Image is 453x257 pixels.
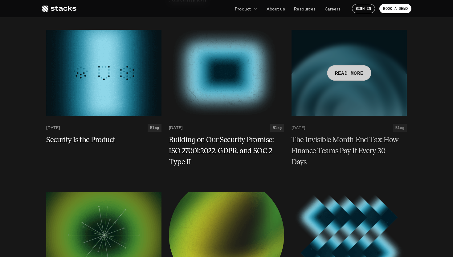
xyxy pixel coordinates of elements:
a: Building on Our Security Promise: ISO 27001:2022, GDPR, and SOC 2 Type II [169,134,284,167]
a: About us [263,3,289,14]
h5: Building on Our Security Promise: ISO 27001:2022, GDPR, and SOC 2 Type II [169,134,277,167]
h2: Blog [150,126,159,130]
a: BOOK A DEMO [379,4,411,13]
a: [DATE]Blog [169,124,284,132]
p: Careers [325,6,341,12]
p: [DATE] [169,125,182,131]
p: [DATE] [292,125,305,131]
a: The Invisible Month-End Tax: How Finance Teams Pay It Every 30 Days [292,134,407,167]
a: Careers [321,3,345,14]
a: [DATE]Blog [292,124,407,132]
p: SIGN IN [356,6,371,11]
a: SIGN IN [352,4,375,13]
p: READ MORE [335,69,364,78]
p: BOOK A DEMO [383,6,408,11]
a: Resources [290,3,320,14]
p: Product [235,6,251,12]
p: [DATE] [46,125,60,131]
a: Privacy Policy [92,28,119,33]
h5: The Invisible Month-End Tax: How Finance Teams Pay It Every 30 Days [292,134,399,167]
p: Resources [294,6,316,12]
a: Security Is the Product [46,134,161,145]
h2: Blog [273,126,282,130]
h5: Security Is the Product [46,134,154,145]
a: [DATE]Blog [46,124,161,132]
a: READ MORE [292,30,407,116]
p: About us [267,6,285,12]
h2: Blog [395,126,404,130]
